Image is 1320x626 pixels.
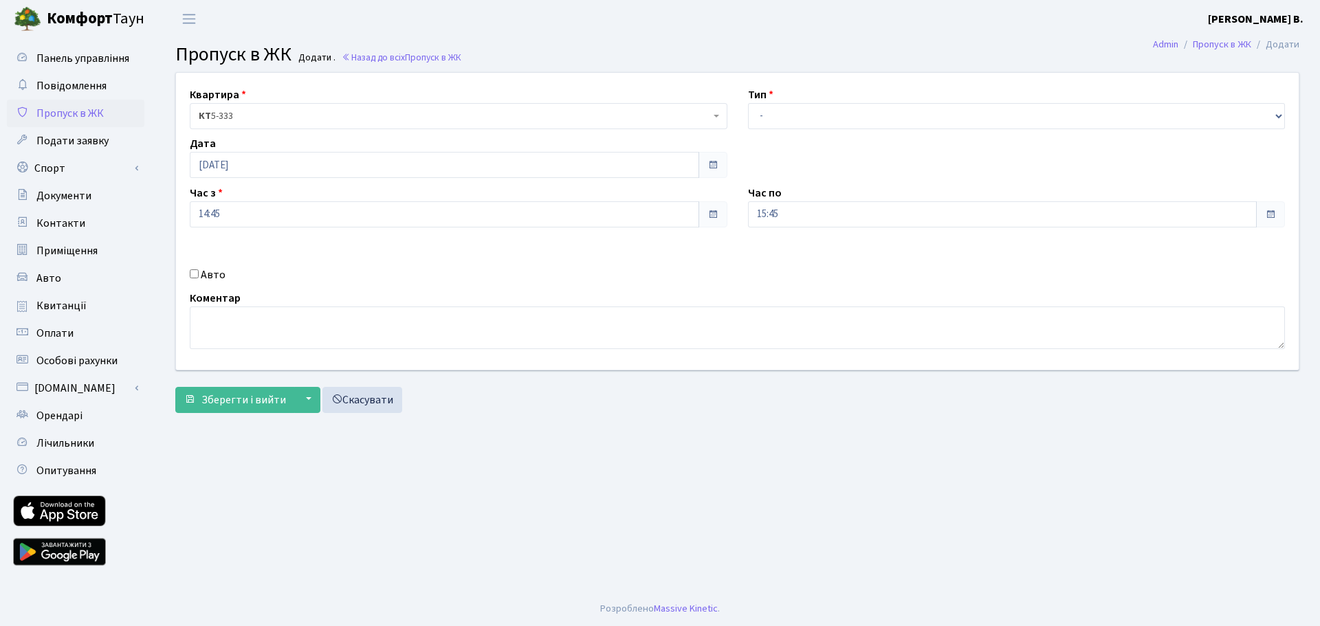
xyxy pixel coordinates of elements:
[36,326,74,341] span: Оплати
[36,353,118,368] span: Особові рахунки
[1208,12,1303,27] b: [PERSON_NAME] В.
[190,103,727,129] span: <b>КТ</b>&nbsp;&nbsp;&nbsp;&nbsp;5-333
[7,347,144,375] a: Особові рахунки
[36,243,98,258] span: Приміщення
[7,72,144,100] a: Повідомлення
[7,45,144,72] a: Панель управління
[36,298,87,313] span: Квитанції
[36,106,104,121] span: Пропуск в ЖК
[7,182,144,210] a: Документи
[36,188,91,203] span: Документи
[654,601,718,616] a: Massive Kinetic
[7,402,144,429] a: Орендарі
[175,41,291,68] span: Пропуск в ЖК
[7,237,144,265] a: Приміщення
[36,216,85,231] span: Контакти
[7,429,144,457] a: Лічильники
[1193,37,1251,52] a: Пропуск в ЖК
[600,601,720,616] div: Розроблено .
[1153,37,1178,52] a: Admin
[405,51,461,64] span: Пропуск в ЖК
[296,52,335,64] small: Додати .
[7,127,144,155] a: Подати заявку
[1208,11,1303,27] a: [PERSON_NAME] В.
[36,408,82,423] span: Орендарі
[47,8,113,30] b: Комфорт
[190,87,246,103] label: Квартира
[7,265,144,292] a: Авто
[36,78,107,93] span: Повідомлення
[175,387,295,413] button: Зберегти і вийти
[7,100,144,127] a: Пропуск в ЖК
[748,87,773,103] label: Тип
[47,8,144,31] span: Таун
[1132,30,1320,59] nav: breadcrumb
[36,133,109,148] span: Подати заявку
[201,392,286,407] span: Зберегти і вийти
[7,320,144,347] a: Оплати
[748,185,782,201] label: Час по
[36,51,129,66] span: Панель управління
[190,135,216,152] label: Дата
[1251,37,1299,52] li: Додати
[36,271,61,286] span: Авто
[342,51,461,64] a: Назад до всіхПропуск в ЖК
[36,463,96,478] span: Опитування
[322,387,402,413] a: Скасувати
[7,375,144,402] a: [DOMAIN_NAME]
[190,290,241,306] label: Коментар
[199,109,710,123] span: <b>КТ</b>&nbsp;&nbsp;&nbsp;&nbsp;5-333
[14,5,41,33] img: logo.png
[7,155,144,182] a: Спорт
[7,457,144,484] a: Опитування
[7,210,144,237] a: Контакти
[199,109,211,123] b: КТ
[7,292,144,320] a: Квитанції
[36,436,94,451] span: Лічильники
[190,185,223,201] label: Час з
[201,267,225,283] label: Авто
[172,8,206,30] button: Переключити навігацію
